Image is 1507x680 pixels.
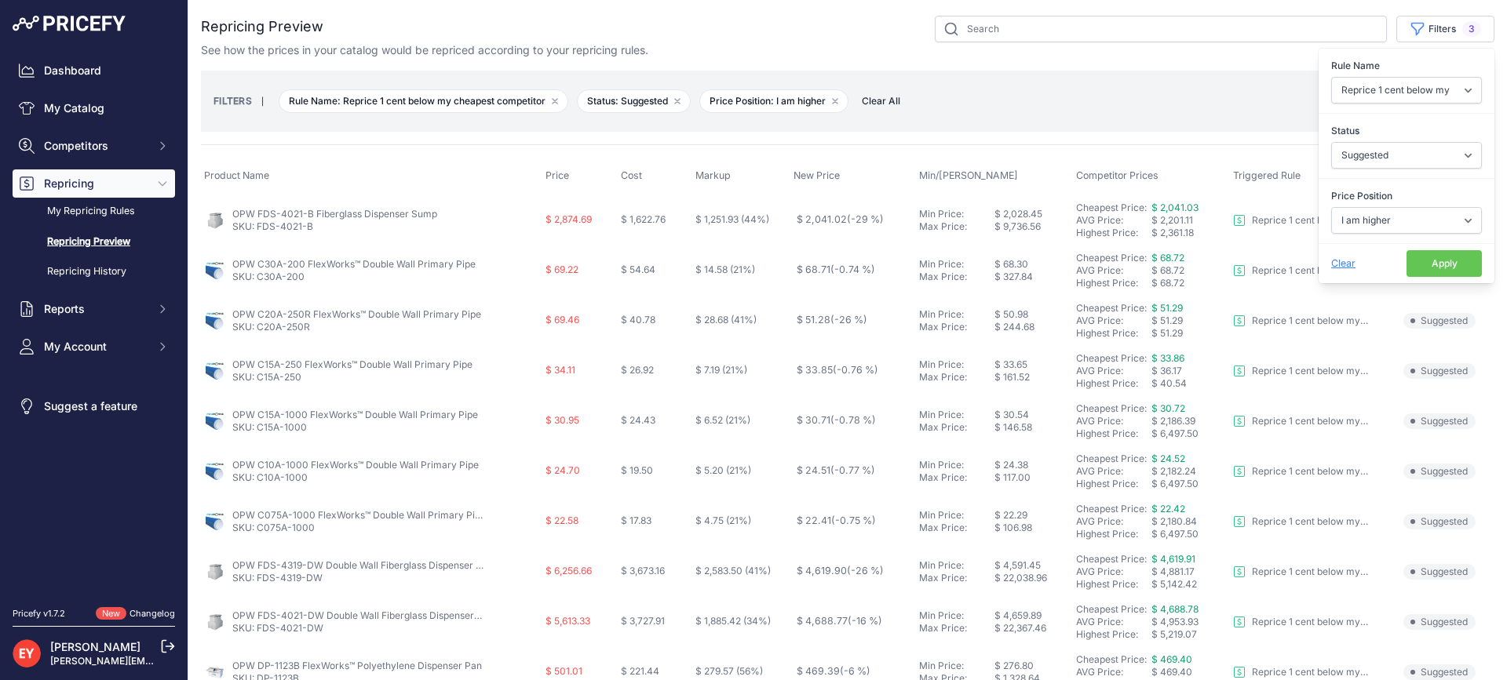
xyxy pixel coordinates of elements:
[232,421,307,433] a: SKU: C15A-1000
[797,515,876,526] span: $ 22.41
[797,665,870,677] span: $ 469.39
[854,93,908,109] button: Clear All
[13,94,175,122] a: My Catalog
[13,56,175,588] nav: Sidebar
[232,308,481,320] a: OPW C20A-250R FlexWorks™ Double Wall Primary Pipe
[840,665,870,677] span: (-6 %)
[13,228,175,256] a: Repricing Preview
[994,660,1070,672] div: $ 276.80
[232,220,313,232] a: SKU: FDS-4021-B
[1076,365,1151,377] div: AVG Price:
[919,572,994,584] div: Max Price:
[1076,402,1147,414] a: Cheapest Price:
[695,565,771,576] span: $ 2,583.50 (41%)
[232,271,305,282] a: SKU: C30A-200
[919,622,994,635] div: Max Price:
[1403,514,1476,529] span: Suggested
[1076,503,1147,515] a: Cheapest Price:
[1076,528,1138,540] a: Highest Price:
[546,169,569,181] span: Price
[1151,503,1185,515] a: $ 22.42
[546,364,575,376] span: $ 34.11
[1331,257,1356,269] span: Clear
[13,258,175,285] a: Repricing History
[546,213,592,225] span: $ 2,874.69
[919,509,994,522] div: Min Price:
[1403,664,1476,680] span: Suggested
[1151,465,1227,478] div: $ 2,182.24
[994,471,1070,484] div: $ 117.00
[699,89,848,113] span: Price Position: I am higher
[797,364,878,376] span: $ 33.85
[1151,528,1199,540] span: $ 6,497.50
[919,609,994,622] div: Min Price:
[621,464,653,476] span: $ 19.50
[1076,478,1138,489] a: Highest Price:
[232,459,479,471] a: OPW C10A-1000 FlexWorks™ Double Wall Primary Pipe
[1252,315,1370,327] p: Reprice 1 cent below my cheapest competitor
[695,464,751,476] span: $ 5.20 (21%)
[130,608,175,619] a: Changelog
[13,132,175,160] button: Competitors
[831,515,876,526] span: (-0.75 %)
[546,464,580,476] span: $ 24.70
[1076,252,1147,264] a: Cheapest Price:
[1151,402,1185,414] a: $ 30.72
[1076,264,1151,277] div: AVG Price:
[1151,515,1227,528] div: $ 2,180.84
[935,16,1387,42] input: Search
[1233,515,1370,528] a: Reprice 1 cent below my cheapest competitor
[1076,277,1138,289] a: Highest Price:
[1252,616,1370,628] p: Reprice 1 cent below my cheapest competitor
[1151,653,1192,665] a: $ 469.40
[621,414,655,426] span: $ 24.43
[830,314,867,325] span: (-26 %)
[994,271,1070,283] div: $ 327.84
[994,258,1070,271] div: $ 68.30
[1233,264,1370,277] a: Reprice 1 cent below my cheapest competitor
[1252,666,1370,678] p: Reprice 1 cent below my cheapest competitor
[1076,415,1151,427] div: AVG Price:
[797,264,875,275] span: $ 68.71
[919,559,994,572] div: Min Price:
[695,615,771,627] span: $ 1,885.42 (34%)
[994,522,1070,534] div: $ 106.98
[1076,227,1138,238] a: Highest Price:
[833,364,878,376] span: (-0.76 %)
[13,198,175,225] a: My Repricing Rules
[994,459,1070,471] div: $ 24.38
[919,371,994,384] div: Max Price:
[1252,515,1370,528] p: Reprice 1 cent below my cheapest competitor
[1151,565,1227,578] div: $ 4,881.17
[13,333,175,361] button: My Account
[1252,465,1370,478] p: Reprice 1 cent below my cheapest competitor
[1396,16,1494,42] button: Filters3
[1233,465,1370,478] a: Reprice 1 cent below my cheapest competitor
[994,321,1070,333] div: $ 244.68
[1252,415,1370,427] p: Reprice 1 cent below my cheapest competitor
[1151,377,1187,389] span: $ 40.54
[994,609,1070,622] div: $ 4,659.89
[1076,202,1147,213] a: Cheapest Price:
[797,414,876,426] span: $ 30.71
[204,169,269,181] span: Product Name
[1076,578,1138,590] a: Highest Price:
[797,213,884,225] span: $ 2,041.02
[1403,413,1476,429] span: Suggested
[1076,553,1147,565] a: Cheapest Price:
[1252,565,1370,578] p: Reprice 1 cent below my cheapest competitor
[1233,565,1370,578] a: Reprice 1 cent below my cheapest competitor
[1403,313,1476,329] span: Suggested
[232,321,310,333] a: SKU: C20A-250R
[1076,465,1151,478] div: AVG Price:
[621,364,654,376] span: $ 26.92
[13,16,126,31] img: Pricefy Logo
[830,414,876,426] span: (-0.78 %)
[13,607,65,620] div: Pricefy v1.7.2
[1151,252,1184,264] a: $ 68.72
[797,615,882,627] span: $ 4,688.77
